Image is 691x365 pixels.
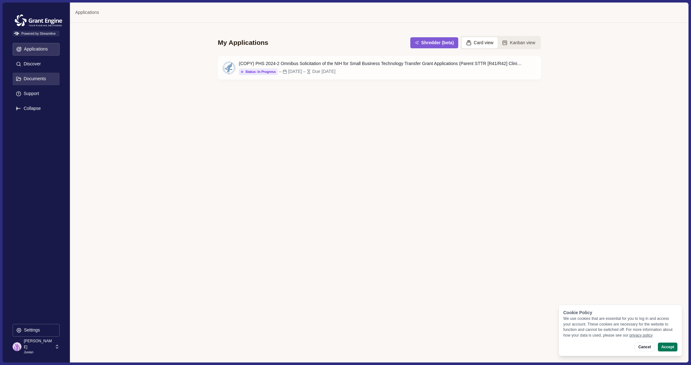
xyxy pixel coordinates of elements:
button: Shredder (beta) [410,37,458,48]
button: Card view [462,37,498,48]
div: My Applications [218,38,268,47]
div: Status: In Progress [241,70,276,74]
div: – [303,68,306,75]
button: Support [13,87,60,100]
img: HHS.png [223,62,235,74]
button: Documents [13,73,60,85]
button: Settings [13,324,60,337]
a: Applications [75,9,99,16]
div: (COPY) PHS 2024-2 Omnibus Solicitation of the NIH for Small Business Technology Transfer Grant Ap... [239,60,523,67]
a: (COPY) PHS 2024-2 Omnibus Solicitation of the NIH for Small Business Technology Transfer Grant Ap... [218,56,541,79]
a: privacy policy [630,333,653,338]
button: Status: In Progress [239,69,278,75]
button: Applications [13,43,60,56]
p: Applications [22,46,48,52]
button: Discover [13,58,60,70]
img: Powered by Streamline Logo [14,32,19,35]
button: Kanban view [498,37,540,48]
div: We use cookies that are essential for you to log in and access your account. These cookies are ne... [563,316,677,338]
p: Settings [22,327,40,333]
span: Cookie Policy [563,310,592,315]
a: Settings [13,324,60,339]
button: Expand [13,102,60,115]
div: [DATE] [288,68,302,75]
p: Juvian [24,350,53,355]
div: Due [DATE] [312,68,336,75]
img: Grantengine Logo [13,13,64,28]
img: profile picture [13,342,21,351]
div: – [279,68,282,75]
p: Support [21,91,39,96]
span: Powered by Streamline [13,31,60,36]
p: [PERSON_NAME] [24,338,53,350]
a: Grantengine Logo [13,13,60,20]
button: Accept [658,343,677,351]
p: Collapse [21,106,41,111]
p: Documents [21,76,46,81]
p: Discover [21,61,41,67]
button: Cancel [635,343,654,351]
